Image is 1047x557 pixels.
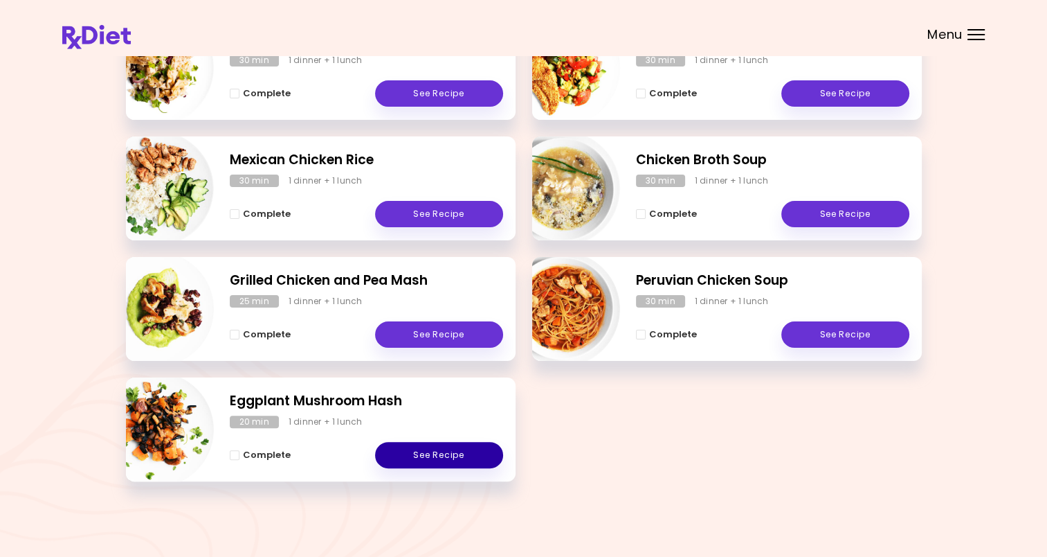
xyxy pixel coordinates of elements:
a: See Recipe - Peruvian Chicken Soup [781,321,909,348]
h2: Mexican Chicken Rice [230,150,503,170]
img: Info - Grilled Chicken and Pea Mash [99,251,214,366]
div: 1 dinner + 1 lunch [289,416,363,428]
img: Info - Chicken With Lentil Salad [505,10,620,125]
a: See Recipe - Chicken & Red Beans [375,80,503,107]
div: 30 min [636,54,685,67]
span: Complete [243,329,291,340]
img: Info - Mexican Chicken Rice [99,131,214,246]
span: Complete [649,329,697,340]
div: 1 dinner + 1 lunch [695,54,769,67]
span: Complete [243,209,291,220]
h2: Peruvian Chicken Soup [636,271,909,291]
span: Menu [927,28,963,41]
button: Complete - Peruvian Chicken Soup [636,326,697,343]
button: Complete - Chicken Broth Soup [636,206,697,222]
span: Complete [243,88,291,99]
span: Complete [243,450,291,461]
span: Complete [649,209,697,220]
div: 1 dinner + 1 lunch [695,175,769,187]
img: Info - Peruvian Chicken Soup [505,251,620,366]
img: Info - Eggplant Mushroom Hash [99,372,214,487]
div: 1 dinner + 1 lunch [289,295,363,308]
button: Complete - Chicken & Red Beans [230,85,291,102]
button: Complete - Grilled Chicken and Pea Mash [230,326,291,343]
img: Info - Chicken & Red Beans [99,10,214,125]
div: 30 min [230,54,279,67]
div: 1 dinner + 1 lunch [289,54,363,67]
div: 1 dinner + 1 lunch [289,175,363,187]
h2: Chicken Broth Soup [636,150,909,170]
a: See Recipe - Grilled Chicken and Pea Mash [375,321,503,348]
img: Info - Chicken Broth Soup [505,131,620,246]
div: 30 min [636,175,685,187]
div: 30 min [636,295,685,308]
div: 20 min [230,416,279,428]
a: See Recipe - Chicken With Lentil Salad [781,80,909,107]
a: See Recipe - Chicken Broth Soup [781,201,909,227]
a: See Recipe - Mexican Chicken Rice [375,201,503,227]
div: 1 dinner + 1 lunch [695,295,769,308]
h2: Eggplant Mushroom Hash [230,391,503,412]
button: Complete - Chicken With Lentil Salad [636,85,697,102]
span: Complete [649,88,697,99]
a: See Recipe - Eggplant Mushroom Hash [375,442,503,468]
div: 30 min [230,175,279,187]
button: Complete - Eggplant Mushroom Hash [230,447,291,463]
h2: Grilled Chicken and Pea Mash [230,271,503,291]
button: Complete - Mexican Chicken Rice [230,206,291,222]
img: RxDiet [62,25,131,49]
div: 25 min [230,295,279,308]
